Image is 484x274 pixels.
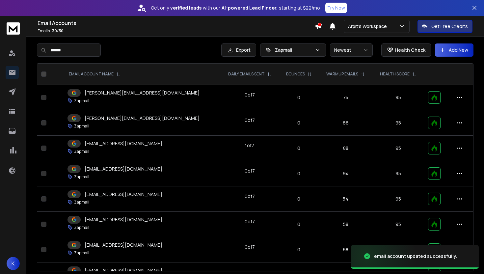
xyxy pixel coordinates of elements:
[228,71,265,77] p: DAILY EMAILS SENT
[319,212,373,237] td: 58
[170,5,202,11] strong: verified leads
[372,85,424,110] td: 95
[245,92,255,98] div: 0 of 7
[74,149,89,154] p: Zapmail
[245,193,255,200] div: 0 of 7
[221,43,256,57] button: Export
[245,218,255,225] div: 0 of 7
[7,22,20,35] img: logo
[372,212,424,237] td: 95
[417,20,472,33] button: Get Free Credits
[245,117,255,123] div: 0 of 7
[151,5,320,11] p: Get only with our starting at $22/mo
[283,196,315,202] p: 0
[319,85,373,110] td: 75
[286,71,305,77] p: BOUNCES
[85,140,162,147] p: [EMAIL_ADDRESS][DOMAIN_NAME]
[85,216,162,223] p: [EMAIL_ADDRESS][DOMAIN_NAME]
[374,253,457,260] div: email account updated successfully.
[431,23,468,30] p: Get Free Credits
[319,161,373,186] td: 94
[319,186,373,212] td: 54
[74,250,89,256] p: Zapmail
[348,23,390,30] p: Arpit's Workspace
[52,28,64,34] span: 30 / 30
[74,123,89,129] p: Zapmail
[38,28,315,34] p: Emails :
[381,43,431,57] button: Health Check
[283,120,315,126] p: 0
[372,110,424,136] td: 95
[74,98,89,103] p: Zapmail
[85,115,200,122] p: [PERSON_NAME][EMAIL_ADDRESS][DOMAIN_NAME]
[327,5,345,11] p: Try Now
[372,186,424,212] td: 95
[435,43,473,57] button: Add New
[395,47,425,53] p: Health Check
[372,136,424,161] td: 95
[74,174,89,179] p: Zapmail
[319,237,373,262] td: 68
[74,200,89,205] p: Zapmail
[372,237,424,262] td: 95
[275,47,312,53] p: Zapmail
[319,136,373,161] td: 88
[283,94,315,101] p: 0
[372,161,424,186] td: 95
[380,71,410,77] p: HEALTH SCORE
[85,90,200,96] p: [PERSON_NAME][EMAIL_ADDRESS][DOMAIN_NAME]
[85,191,162,198] p: [EMAIL_ADDRESS][DOMAIN_NAME]
[38,19,315,27] h1: Email Accounts
[283,145,315,151] p: 0
[7,257,20,270] button: K
[283,170,315,177] p: 0
[245,244,255,250] div: 0 of 7
[283,221,315,228] p: 0
[69,71,120,77] div: EMAIL ACCOUNT NAME
[222,5,278,11] strong: AI-powered Lead Finder,
[85,242,162,248] p: [EMAIL_ADDRESS][DOMAIN_NAME]
[283,246,315,253] p: 0
[245,142,254,149] div: 1 of 7
[85,166,162,172] p: [EMAIL_ADDRESS][DOMAIN_NAME]
[74,225,89,230] p: Zapmail
[330,43,373,57] button: Newest
[325,3,347,13] button: Try Now
[245,168,255,174] div: 0 of 7
[319,110,373,136] td: 66
[85,267,162,274] p: [EMAIL_ADDRESS][DOMAIN_NAME]
[326,71,358,77] p: WARMUP EMAILS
